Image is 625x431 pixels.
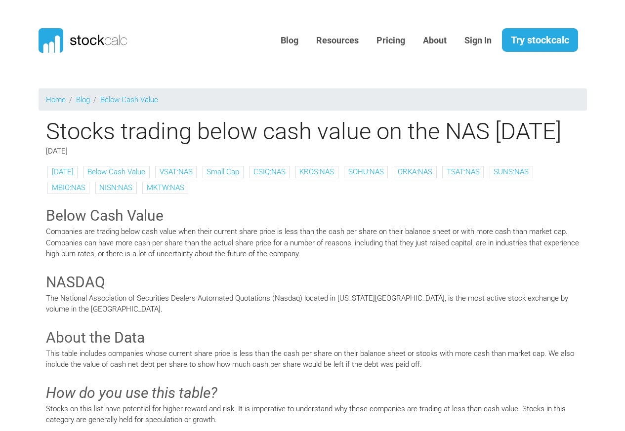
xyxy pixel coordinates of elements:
[147,183,184,192] a: MKTW:NAS
[46,348,580,370] p: This table includes companies whose current share price is less than the cash per share on their ...
[502,28,578,52] a: Try stockcalc
[46,272,580,293] h3: NASDAQ
[46,205,580,226] h3: Below Cash Value
[369,29,413,53] a: Pricing
[46,293,580,315] p: The National Association of Securities Dealers Automated Quotations (Nasdaq) located in [US_STATE...
[273,29,306,53] a: Blog
[46,226,580,260] p: Companies are trading below cash value when their current share price is less than the cash per s...
[52,167,74,176] a: [DATE]
[99,183,132,192] a: NISN:NAS
[207,167,239,176] a: Small Cap
[309,29,366,53] a: Resources
[46,403,580,426] p: Stocks on this list have potential for higher reward and risk. It is imperative to understand why...
[447,167,480,176] a: TSAT:NAS
[253,167,286,176] a: CSIQ:NAS
[39,88,587,111] nav: breadcrumb
[494,167,529,176] a: SUNS:NAS
[160,167,193,176] a: VSAT:NAS
[299,167,334,176] a: KROS:NAS
[46,147,68,156] span: [DATE]
[457,29,499,53] a: Sign In
[416,29,454,53] a: About
[76,95,90,104] a: Blog
[398,167,432,176] a: ORKA:NAS
[39,118,587,145] h1: Stocks trading below cash value on the NAS [DATE]
[46,383,580,403] h3: How do you use this table?
[87,167,145,176] a: Below Cash Value
[100,95,158,104] a: Below Cash Value
[46,95,66,104] a: Home
[46,327,580,348] h3: About the Data
[52,183,85,192] a: MBIO:NAS
[348,167,384,176] a: SOHU:NAS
